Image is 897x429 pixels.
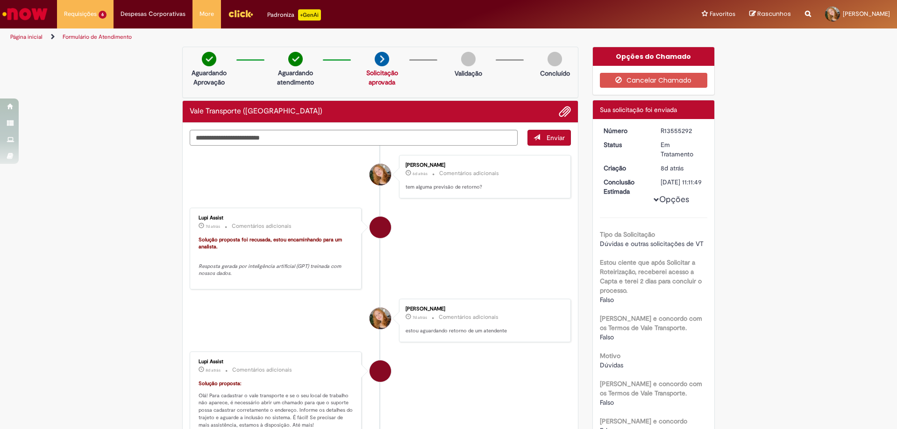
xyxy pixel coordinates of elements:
[661,163,704,173] div: 22/09/2025 13:52:19
[455,69,482,78] p: Validação
[661,164,683,172] time: 22/09/2025 13:52:19
[749,10,791,19] a: Rascunhos
[63,33,132,41] a: Formulário de Atendimento
[406,306,561,312] div: [PERSON_NAME]
[547,134,565,142] span: Enviar
[597,140,654,149] dt: Status
[406,162,561,168] div: [PERSON_NAME]
[206,367,221,373] time: 22/09/2025 13:52:28
[370,164,391,185] div: Ana Paula Dos Santos Andrade
[273,68,318,87] p: Aguardando atendimento
[228,7,253,21] img: click_logo_yellow_360x200.png
[600,295,614,304] span: Falso
[186,68,232,87] p: Aguardando Aprovação
[597,126,654,135] dt: Número
[597,163,654,173] dt: Criação
[370,308,391,329] div: Ana Paula Dos Santos Andrade
[600,398,614,407] span: Falso
[267,9,321,21] div: Padroniza
[190,130,518,146] textarea: Digite sua mensagem aqui...
[527,130,571,146] button: Enviar
[661,164,683,172] span: 8d atrás
[843,10,890,18] span: [PERSON_NAME]
[406,327,561,335] p: estou aguardando retorno de um atendente
[370,360,391,382] div: Lupi Assist
[375,52,389,66] img: arrow-next.png
[757,9,791,18] span: Rascunhos
[548,52,562,66] img: img-circle-grey.png
[600,230,655,239] b: Tipo da Solicitação
[366,69,398,86] a: Solicitação aprovada
[461,52,476,66] img: img-circle-grey.png
[199,236,343,251] font: Solução proposta foi recusada, estou encaminhando para um analista.
[600,73,708,88] button: Cancelar Chamado
[661,126,704,135] div: R13555292
[206,224,220,229] time: 23/09/2025 11:13:21
[559,105,571,118] button: Adicionar anexos
[99,11,107,19] span: 6
[121,9,185,19] span: Despesas Corporativas
[413,171,427,176] span: 6d atrás
[199,263,342,277] em: Resposta gerada por inteligência artificial (GPT) treinada com nossos dados.
[593,47,715,66] div: Opções do Chamado
[199,9,214,19] span: More
[64,9,97,19] span: Requisições
[661,140,704,159] div: Em Tratamento
[199,215,354,221] div: Lupi Assist
[7,28,591,46] ul: Trilhas de página
[540,69,570,78] p: Concluído
[232,366,292,374] small: Comentários adicionais
[597,177,654,196] dt: Conclusão Estimada
[600,352,620,360] b: Motivo
[413,315,427,320] time: 23/09/2025 11:11:49
[1,5,49,23] img: ServiceNow
[439,313,498,321] small: Comentários adicionais
[600,105,677,114] span: Sua solicitação foi enviada
[370,217,391,238] div: Lupi Assist
[202,52,216,66] img: check-circle-green.png
[710,9,735,19] span: Favoritos
[190,107,322,116] h2: Vale Transporte (VT) Histórico de tíquete
[199,380,242,387] font: Solução proposta:
[10,33,43,41] a: Página inicial
[199,359,354,365] div: Lupi Assist
[600,417,687,425] b: [PERSON_NAME] e concordo
[600,314,702,332] b: [PERSON_NAME] e concordo com os Termos de Vale Transporte.
[600,258,702,295] b: Estou ciente que após Solicitar a Roteirização, receberei acesso a Capta e terei 2 dias para conc...
[439,169,499,177] small: Comentários adicionais
[298,9,321,21] p: +GenAi
[206,367,221,373] span: 8d atrás
[406,183,561,191] p: tem alguma previsão de retorno?
[413,315,427,320] span: 7d atrás
[600,361,623,369] span: Dúvidas
[600,333,614,341] span: Falso
[413,171,427,176] time: 25/09/2025 07:55:28
[288,52,303,66] img: check-circle-green.png
[206,224,220,229] span: 7d atrás
[600,380,702,397] b: [PERSON_NAME] e concordo com os Termos de Vale Transporte.
[661,177,704,187] div: [DATE] 11:11:49
[232,222,292,230] small: Comentários adicionais
[600,239,704,248] span: Dúvidas e outras solicitações de VT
